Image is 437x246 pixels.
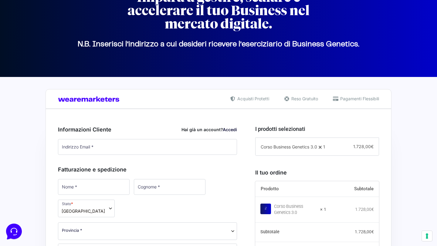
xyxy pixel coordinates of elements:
input: Nome * [58,179,130,195]
bdi: 1.728,00 [355,207,374,212]
th: Subtotale [326,181,379,197]
span: Provincia * [62,227,82,234]
button: Aiuto [79,190,117,204]
p: Messaggi [53,199,69,204]
img: dark [19,34,32,46]
span: € [371,229,374,234]
bdi: 1.728,00 [355,229,374,234]
p: Aiuto [93,199,102,204]
span: 1.728,00 [353,144,374,149]
h3: Informazioni Cliente [58,125,237,134]
div: Hai già un account? [181,126,237,133]
img: dark [10,34,22,46]
th: Prodotto [255,181,327,197]
span: 1 [323,144,325,149]
p: Home [18,199,29,204]
span: € [371,207,374,212]
iframe: Customerly Messenger Launcher [5,222,23,241]
img: dark [29,34,41,46]
button: Home [5,190,42,204]
span: Inizia una conversazione [39,55,90,59]
strong: × 1 [320,207,326,213]
p: N.B. Inserisci l’indirizzo a cui desideri ricevere l’eserciziario di Business Genetics. [49,44,388,45]
span: Corso Business Genetics 3.0 [261,144,317,149]
input: Cognome * [134,179,205,195]
th: Subtotale [255,223,327,242]
a: Accedi [223,127,237,132]
span: Provincia [58,222,237,240]
span: Acquisti Protetti [236,95,269,102]
button: Le tue preferenze relative al consenso per le tecnologie di tracciamento [422,231,432,241]
input: Indirizzo Email * [58,139,237,155]
a: Apri Centro Assistenza [65,75,112,80]
h3: I prodotti selezionati [255,125,379,133]
button: Messaggi [42,190,80,204]
span: Le tue conversazioni [10,24,52,29]
div: Corso Business Genetics 3.0 [274,204,317,216]
span: Trova una risposta [10,75,47,80]
span: Stato [58,200,115,217]
h3: Fatturazione e spedizione [58,165,237,174]
span: Pagamenti Flessibili [339,95,379,102]
button: Inizia una conversazione [10,51,112,63]
span: Italia [62,208,105,214]
h2: Ciao da Marketers 👋 [5,5,102,15]
img: Corso Business Genetics 3.0 [260,204,271,214]
input: Cerca un articolo... [14,88,99,94]
span: € [371,144,374,149]
span: Reso Gratuito [290,95,318,102]
h3: Il tuo ordine [255,168,379,177]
